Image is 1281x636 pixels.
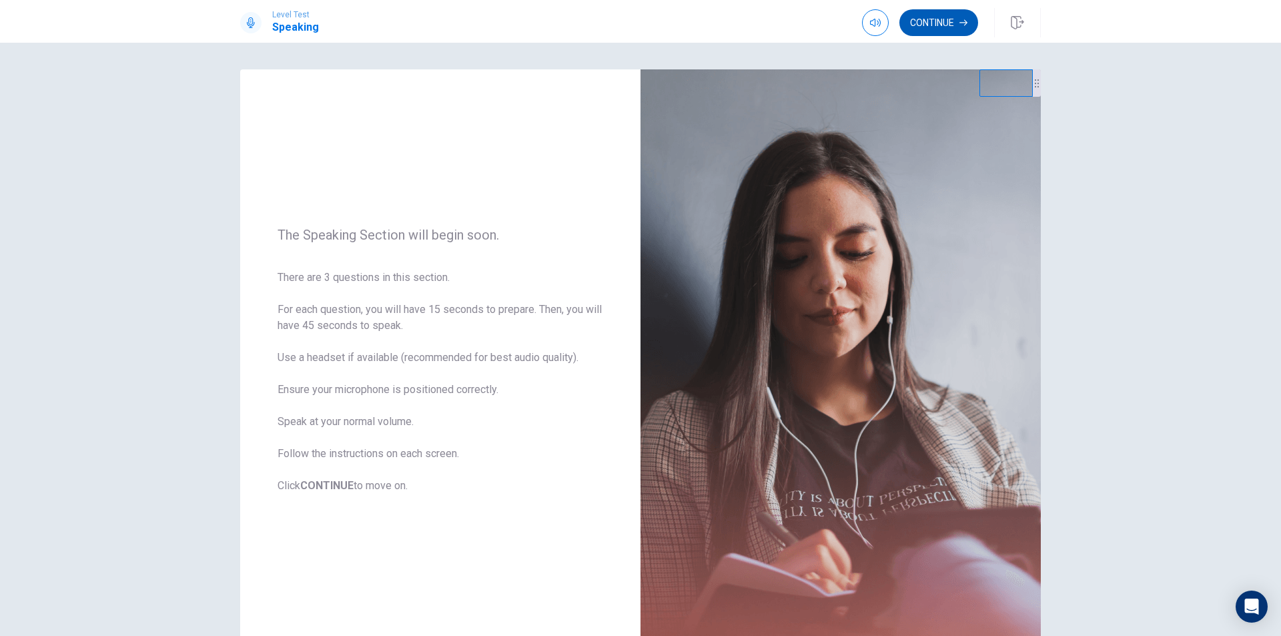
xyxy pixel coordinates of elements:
h1: Speaking [272,19,319,35]
div: Open Intercom Messenger [1236,591,1268,623]
button: Continue [899,9,978,36]
span: The Speaking Section will begin soon. [278,227,603,243]
span: Level Test [272,10,319,19]
b: CONTINUE [300,479,354,492]
span: There are 3 questions in this section. For each question, you will have 15 seconds to prepare. Th... [278,270,603,494]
